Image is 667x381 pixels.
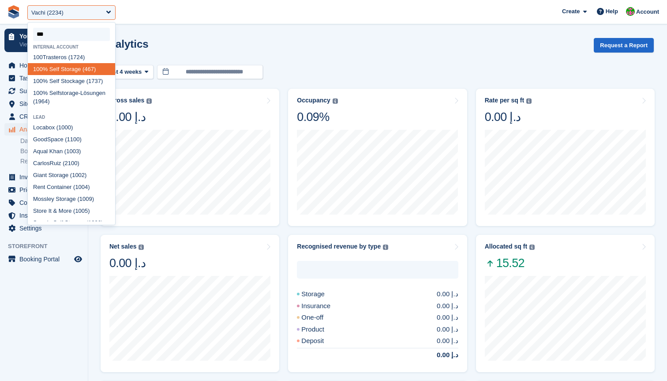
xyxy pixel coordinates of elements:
[297,289,346,299] div: Storage
[8,242,88,251] span: Storefront
[4,222,83,234] a: menu
[19,59,72,72] span: Home
[437,336,458,346] div: 0.00 د.إ
[437,301,458,311] div: 0.00 د.إ
[4,59,83,72] a: menu
[437,324,458,335] div: 0.00 د.إ
[485,256,535,271] span: 15.52
[4,85,83,97] a: menu
[4,110,83,123] a: menu
[19,253,72,265] span: Booking Portal
[101,38,149,50] h2: Analytics
[19,123,72,136] span: Analytics
[139,245,144,250] img: icon-info-grey-7440780725fd019a000dd9b08b2336e03edf1995a4989e88bcd33f0948082b44.svg
[28,115,115,120] div: Lead
[333,98,338,104] img: icon-info-grey-7440780725fd019a000dd9b08b2336e03edf1995a4989e88bcd33f0948082b44.svg
[7,5,20,19] img: stora-icon-8386f47178a22dfd0bd8f6a31ec36ba5ce8667c1dd55bd0f319d3a0aa187defe.svg
[416,350,458,360] div: 0.00 د.إ
[297,301,352,311] div: Insurance
[562,7,580,16] span: Create
[109,109,152,124] div: 0.00 د.إ
[594,38,654,53] button: Request a Report
[19,72,72,84] span: Tasks
[28,145,115,157] div: Aqual Khan ( 3)
[20,157,83,166] a: Reports
[4,184,83,196] a: menu
[606,7,618,16] span: Help
[68,160,78,166] span: 100
[20,137,83,145] a: Daily Occupancy
[19,41,72,49] p: View next steps
[28,133,115,145] div: GoodSpace (1 )
[33,90,43,96] span: 100
[437,289,458,299] div: 0.00 د.إ
[31,8,64,17] div: Vachi (2234)
[70,136,80,143] span: 100
[28,217,115,229] div: Sperrin Self Storage ( 6)
[72,172,82,178] span: 100
[297,97,330,104] div: Occupancy
[297,336,345,346] div: Deposit
[33,78,43,84] span: 100
[28,181,115,193] div: Rent Container ( 4)
[19,209,72,222] span: Insurance
[19,98,72,110] span: Sites
[66,148,76,155] span: 100
[4,171,83,183] a: menu
[19,171,72,183] span: Invoices
[529,245,535,250] img: icon-info-grey-7440780725fd019a000dd9b08b2336e03edf1995a4989e88bcd33f0948082b44.svg
[19,33,72,39] p: Your onboarding
[4,98,83,110] a: menu
[146,98,152,104] img: icon-info-grey-7440780725fd019a000dd9b08b2336e03edf1995a4989e88bcd33f0948082b44.svg
[636,8,659,16] span: Account
[28,157,115,169] div: CarlosRuiz (2 )
[28,75,115,87] div: % Self Stockage (1737)
[19,85,72,97] span: Subscriptions
[101,65,154,79] button: Last 4 weeks
[109,243,136,250] div: Net sales
[20,147,83,155] a: Bookings
[297,324,345,335] div: Product
[4,72,83,84] a: menu
[79,196,89,202] span: 100
[58,124,68,131] span: 100
[19,222,72,234] span: Settings
[4,209,83,222] a: menu
[88,219,98,226] span: 100
[485,109,532,124] div: 0.00 د.إ
[4,196,83,209] a: menu
[109,97,144,104] div: Gross sales
[437,313,458,323] div: 0.00 د.إ
[485,97,524,104] div: Rate per sq ft
[297,109,337,124] div: 0.09%
[485,243,527,250] div: Allocated sq ft
[383,245,388,250] img: icon-info-grey-7440780725fd019a000dd9b08b2336e03edf1995a4989e88bcd33f0948082b44.svg
[75,207,85,214] span: 100
[4,253,83,265] a: menu
[626,7,635,16] img: Will McNeilly
[28,63,115,75] div: % Self Storage (467)
[33,66,43,72] span: 100
[19,184,72,196] span: Pricing
[28,193,115,205] div: Mossley Storage ( 9)
[106,68,142,76] span: Last 4 weeks
[28,169,115,181] div: Giant Storage ( 2)
[28,45,115,49] div: Internal account
[33,54,43,60] span: 100
[297,313,345,323] div: One-off
[19,110,72,123] span: CRM
[297,243,381,250] div: Recognised revenue by type
[526,98,532,104] img: icon-info-grey-7440780725fd019a000dd9b08b2336e03edf1995a4989e88bcd33f0948082b44.svg
[4,29,83,52] a: Your onboarding View next steps
[73,254,83,264] a: Preview store
[28,121,115,133] div: Locabox ( 0)
[75,184,85,190] span: 100
[28,87,115,108] div: % Selfstorage-Lösungen (1964)
[28,51,115,63] div: Trasteros (1724)
[109,256,146,271] div: 0.00 د.إ
[28,205,115,217] div: Store It & More ( 5)
[19,196,72,209] span: Coupons
[4,123,83,136] a: menu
